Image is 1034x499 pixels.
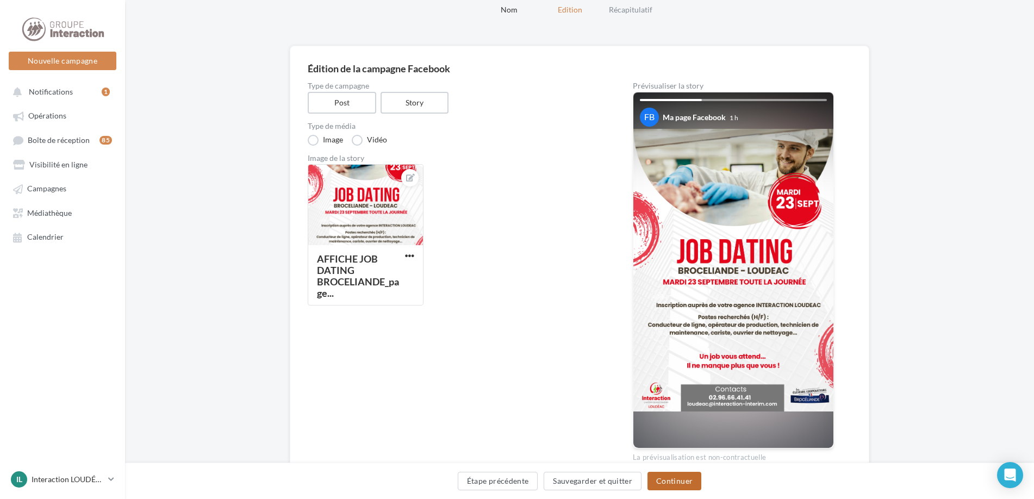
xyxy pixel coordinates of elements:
[544,472,641,490] button: Sauvegarder et quitter
[7,154,119,174] a: Visibilité en ligne
[32,474,104,485] p: Interaction LOUDÉAC
[633,129,833,411] img: Your Facebook story preview
[7,227,119,246] a: Calendrier
[7,203,119,222] a: Médiathèque
[27,233,64,242] span: Calendrier
[28,135,90,145] span: Boîte de réception
[29,87,73,96] span: Notifications
[640,108,659,127] div: FB
[308,82,598,90] label: Type de campagne
[7,82,114,101] button: Notifications 1
[474,4,544,15] div: Nom
[458,472,538,490] button: Étape précédente
[102,88,110,96] div: 1
[308,135,343,146] label: Image
[633,448,834,463] div: La prévisualisation est non-contractuelle
[381,92,449,114] label: Story
[535,4,605,15] div: Edition
[27,208,72,217] span: Médiathèque
[730,113,738,122] div: 1 h
[29,160,88,169] span: Visibilité en ligne
[596,4,665,15] div: Récapitulatif
[99,136,112,145] div: 85
[317,253,399,299] div: AFFICHE JOB DATING BROCELIANDE_page...
[9,469,116,490] a: IL Interaction LOUDÉAC
[27,184,66,194] span: Campagnes
[647,472,701,490] button: Continuer
[352,135,387,146] label: Vidéo
[28,111,66,121] span: Opérations
[7,105,119,125] a: Opérations
[16,474,22,485] span: IL
[7,178,119,198] a: Campagnes
[9,52,116,70] button: Nouvelle campagne
[308,154,598,162] div: Image de la story
[997,462,1023,488] div: Open Intercom Messenger
[7,130,119,150] a: Boîte de réception85
[308,122,598,130] label: Type de média
[308,64,851,73] div: Édition de la campagne Facebook
[663,112,726,123] div: Ma page Facebook
[308,92,376,114] label: Post
[633,82,834,90] div: Prévisualiser la story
